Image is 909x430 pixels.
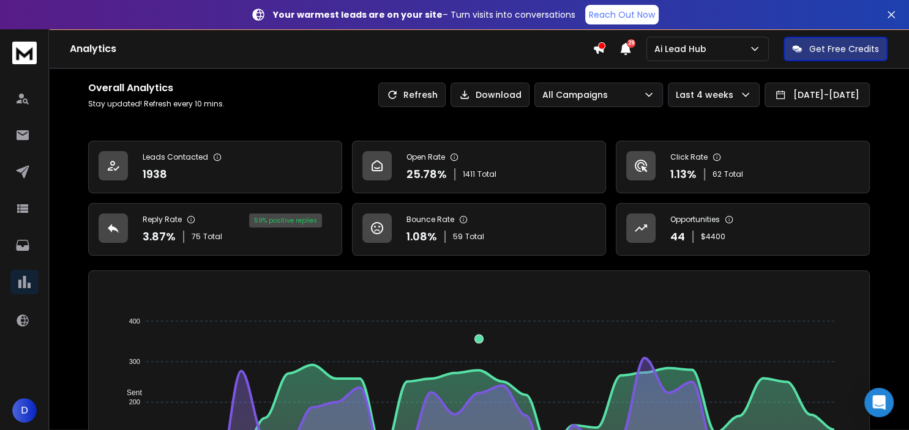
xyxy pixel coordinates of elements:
[463,169,475,179] span: 1411
[585,5,659,24] a: Reach Out Now
[118,388,142,397] span: Sent
[129,317,140,325] tspan: 400
[670,166,697,183] p: 1.13 %
[406,215,454,224] p: Bounce Rate
[809,43,879,55] p: Get Free Credits
[143,215,182,224] p: Reply Rate
[765,83,870,107] button: [DATE]-[DATE]
[701,232,725,242] p: $ 4400
[88,141,342,193] a: Leads Contacted1938
[403,89,438,101] p: Refresh
[627,39,635,48] span: 29
[12,42,37,64] img: logo
[406,166,447,183] p: 25.78 %
[88,203,342,256] a: Reply Rate3.87%75Total59% positive replies
[589,9,655,21] p: Reach Out Now
[670,152,708,162] p: Click Rate
[406,152,445,162] p: Open Rate
[670,215,720,224] p: Opportunities
[249,213,322,228] div: 59 % positive replies
[273,9,575,21] p: – Turn visits into conversations
[143,152,208,162] p: Leads Contacted
[670,228,685,245] p: 44
[88,99,225,109] p: Stay updated! Refresh every 10 mins.
[477,169,496,179] span: Total
[784,37,888,61] button: Get Free Credits
[406,228,437,245] p: 1.08 %
[476,89,522,101] p: Download
[713,169,722,179] span: 62
[451,83,529,107] button: Download
[654,43,711,55] p: Ai Lead Hub
[12,398,37,423] button: D
[352,203,606,256] a: Bounce Rate1.08%59Total
[465,232,484,242] span: Total
[129,398,140,406] tspan: 200
[453,232,463,242] span: 59
[352,141,606,193] a: Open Rate25.78%1411Total
[616,141,870,193] a: Click Rate1.13%62Total
[864,388,894,417] div: Open Intercom Messenger
[70,42,593,56] h1: Analytics
[88,81,225,95] h1: Overall Analytics
[192,232,201,242] span: 75
[676,89,738,101] p: Last 4 weeks
[616,203,870,256] a: Opportunities44$4400
[143,166,167,183] p: 1938
[724,169,743,179] span: Total
[129,358,140,365] tspan: 300
[378,83,446,107] button: Refresh
[542,89,613,101] p: All Campaigns
[143,228,176,245] p: 3.87 %
[273,9,443,21] strong: Your warmest leads are on your site
[203,232,222,242] span: Total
